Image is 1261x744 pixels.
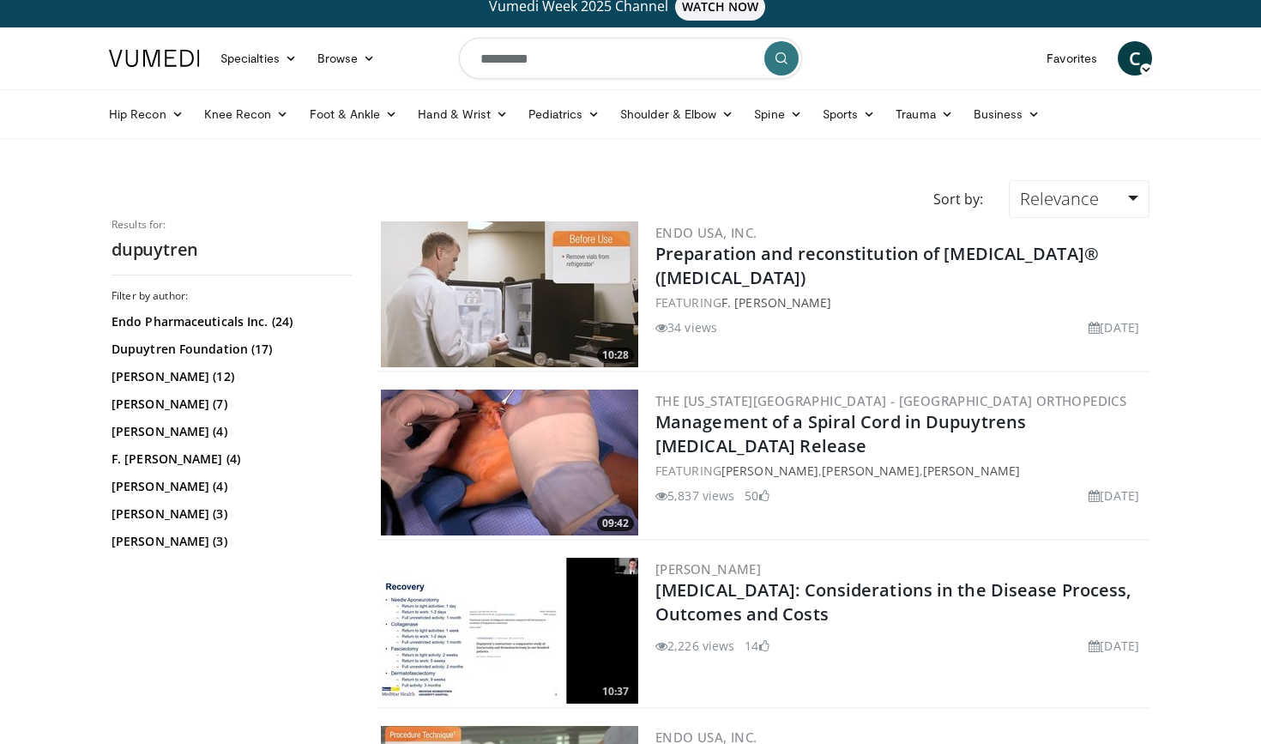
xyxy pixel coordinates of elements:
[518,97,610,131] a: Pediatrics
[1089,487,1139,505] li: [DATE]
[721,463,818,479] a: [PERSON_NAME]
[112,239,352,261] h2: dupuytren
[745,637,769,655] li: 14
[963,97,1051,131] a: Business
[112,368,347,385] a: [PERSON_NAME] (12)
[721,294,832,311] a: F. [PERSON_NAME]
[1020,187,1099,210] span: Relevance
[459,38,802,79] input: Search topics, interventions
[745,487,769,505] li: 50
[822,463,919,479] a: [PERSON_NAME]
[112,533,347,550] a: [PERSON_NAME] (3)
[812,97,886,131] a: Sports
[112,341,347,358] a: Dupuytren Foundation (17)
[381,390,638,535] img: 87f00b2f-1eee-4297-8979-f14c2823af7e.300x170_q85_crop-smart_upscale.jpg
[381,558,638,704] img: ec5a089e-ad03-48f4-a2ea-73f4606c1831.300x170_q85_crop-smart_upscale.jpg
[112,505,347,523] a: [PERSON_NAME] (3)
[112,313,347,330] a: Endo Pharmaceuticals Inc. (24)
[381,558,638,704] a: 10:37
[744,97,812,131] a: Spine
[610,97,744,131] a: Shoulder & Elbow
[655,560,761,578] a: [PERSON_NAME]
[109,50,200,67] img: VuMedi Logo
[655,578,1131,626] a: [MEDICAL_DATA]: Considerations in the Disease Process, Outcomes and Costs
[99,97,194,131] a: Hip Recon
[112,478,347,495] a: [PERSON_NAME] (4)
[210,41,307,76] a: Specialties
[655,242,1099,289] a: Preparation and reconstitution of [MEDICAL_DATA]® ([MEDICAL_DATA])
[655,462,1146,480] div: FEATURING , ,
[597,684,634,699] span: 10:37
[655,224,757,241] a: Endo USA, Inc.
[920,180,996,218] div: Sort by:
[923,463,1020,479] a: [PERSON_NAME]
[112,218,352,232] p: Results for:
[597,516,634,531] span: 09:42
[885,97,963,131] a: Trauma
[381,390,638,535] a: 09:42
[112,289,352,303] h3: Filter by author:
[1118,41,1152,76] a: C
[655,487,734,505] li: 5,837 views
[655,392,1126,409] a: The [US_STATE][GEOGRAPHIC_DATA] - [GEOGRAPHIC_DATA] Orthopedics
[597,348,634,363] span: 10:28
[194,97,299,131] a: Knee Recon
[655,318,717,336] li: 34 views
[299,97,408,131] a: Foot & Ankle
[655,410,1026,457] a: Management of a Spiral Cord in Dupuytrens [MEDICAL_DATA] Release
[112,451,347,468] a: F. [PERSON_NAME] (4)
[1036,41,1107,76] a: Favorites
[307,41,386,76] a: Browse
[1009,180,1149,218] a: Relevance
[381,221,638,367] a: 10:28
[381,221,638,367] img: ab89541e-13d0-49f0-812b-38e61ef681fd.300x170_q85_crop-smart_upscale.jpg
[655,293,1146,312] div: FEATURING
[655,637,734,655] li: 2,226 views
[1089,318,1139,336] li: [DATE]
[1089,637,1139,655] li: [DATE]
[407,97,518,131] a: Hand & Wrist
[112,423,347,440] a: [PERSON_NAME] (4)
[112,396,347,413] a: [PERSON_NAME] (7)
